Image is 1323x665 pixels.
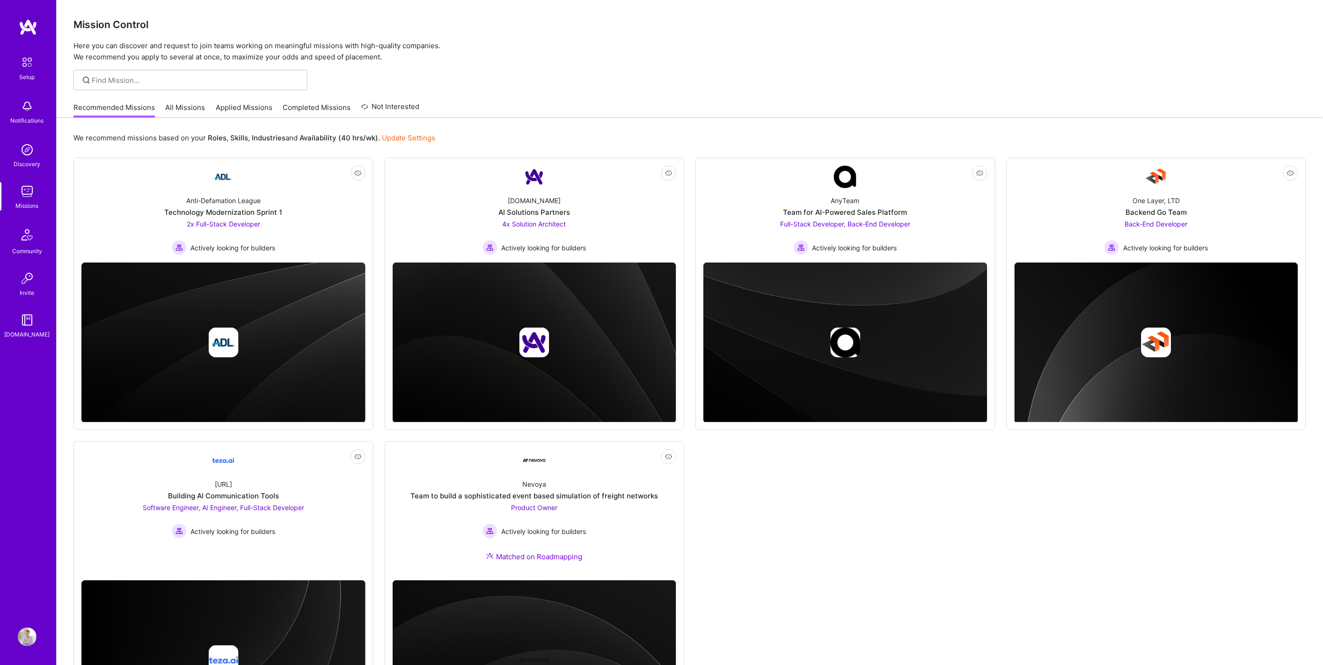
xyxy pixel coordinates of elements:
[186,196,261,205] div: Anti-Defamation League
[780,220,910,228] span: Full-Stack Developer, Back-End Developer
[73,133,435,143] p: We recommend missions based on your , , and .
[501,526,586,536] span: Actively looking for builders
[172,524,187,539] img: Actively looking for builders
[1104,240,1119,255] img: Actively looking for builders
[976,169,984,177] i: icon EyeClosed
[18,311,37,329] img: guide book
[1287,169,1294,177] i: icon EyeClosed
[208,133,227,142] b: Roles
[19,19,37,36] img: logo
[519,328,549,358] img: Company logo
[18,182,37,201] img: teamwork
[831,196,860,205] div: AnyTeam
[1145,166,1168,188] img: Company Logo
[511,504,557,512] span: Product Owner
[393,263,677,423] img: cover
[12,246,42,256] div: Community
[190,243,275,253] span: Actively looking for builders
[73,19,1306,30] h3: Mission Control
[501,243,586,253] span: Actively looking for builders
[523,166,546,188] img: Company Logo
[1015,263,1299,424] img: cover
[361,101,420,118] a: Not Interested
[830,328,860,358] img: Company logo
[18,140,37,159] img: discovery
[168,491,279,501] div: Building AI Communication Tools
[172,240,187,255] img: Actively looking for builders
[230,133,248,142] b: Skills
[1123,243,1208,253] span: Actively looking for builders
[215,479,232,489] div: [URL]
[17,52,37,72] img: setup
[354,169,362,177] i: icon EyeClosed
[216,102,272,118] a: Applied Missions
[73,40,1306,63] p: Here you can discover and request to join teams working on meaningful missions with high-quality ...
[783,207,907,217] div: Team for AI-Powered Sales Platform
[5,329,50,339] div: [DOMAIN_NAME]
[252,133,285,142] b: Industries
[382,133,435,142] a: Update Settings
[482,240,497,255] img: Actively looking for builders
[212,166,234,188] img: Company Logo
[16,201,39,211] div: Missions
[834,166,856,188] img: Company Logo
[508,196,561,205] div: [DOMAIN_NAME]
[498,207,570,217] div: AI Solutions Partners
[166,102,205,118] a: All Missions
[20,72,35,82] div: Setup
[410,491,658,501] div: Team to build a sophisticated event based simulation of freight networks
[164,207,282,217] div: Technology Modernization Sprint 1
[812,243,897,253] span: Actively looking for builders
[20,288,35,298] div: Invite
[354,453,362,460] i: icon EyeClosed
[18,628,37,646] img: User Avatar
[794,240,809,255] img: Actively looking for builders
[300,133,378,142] b: Availability (40 hrs/wk)
[18,269,37,288] img: Invite
[503,220,566,228] span: 4x Solution Architect
[187,220,260,228] span: 2x Full-Stack Developer
[1133,196,1180,205] div: One Layer, LTD
[190,526,275,536] span: Actively looking for builders
[482,524,497,539] img: Actively looking for builders
[81,75,92,86] i: icon SearchGrey
[73,102,155,118] a: Recommended Missions
[81,263,365,423] img: cover
[703,263,987,423] img: cover
[486,552,494,560] img: Ateam Purple Icon
[11,116,44,125] div: Notifications
[665,453,672,460] i: icon EyeClosed
[18,97,37,116] img: bell
[14,159,41,169] div: Discovery
[1141,328,1171,358] img: Company logo
[92,75,300,85] input: Find Mission...
[665,169,672,177] i: icon EyeClosed
[208,328,238,358] img: Company logo
[522,479,546,489] div: Nevoya
[486,552,582,562] div: Matched on Roadmapping
[1125,220,1188,228] span: Back-End Developer
[16,224,38,246] img: Community
[143,504,304,512] span: Software Engineer, AI Engineer, Full-Stack Developer
[212,449,234,472] img: Company Logo
[283,102,351,118] a: Completed Missions
[523,459,546,462] img: Company Logo
[1126,207,1187,217] div: Backend Go Team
